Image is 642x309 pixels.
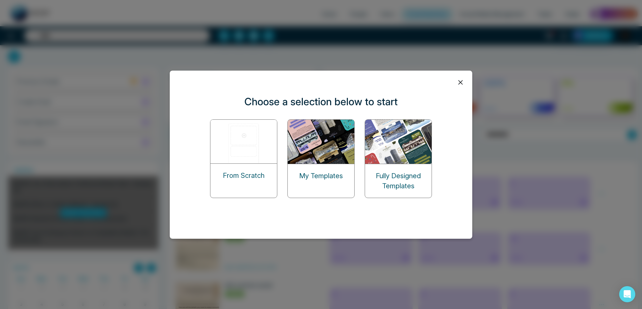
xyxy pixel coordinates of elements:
p: Choose a selection below to start [244,94,398,109]
img: designed-templates.png [365,120,432,164]
img: start-from-scratch.png [210,120,278,163]
img: my-templates.png [288,120,355,164]
p: Fully Designed Templates [365,171,432,191]
div: Open Intercom Messenger [619,286,635,302]
p: My Templates [299,171,343,181]
p: From Scratch [223,170,265,181]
